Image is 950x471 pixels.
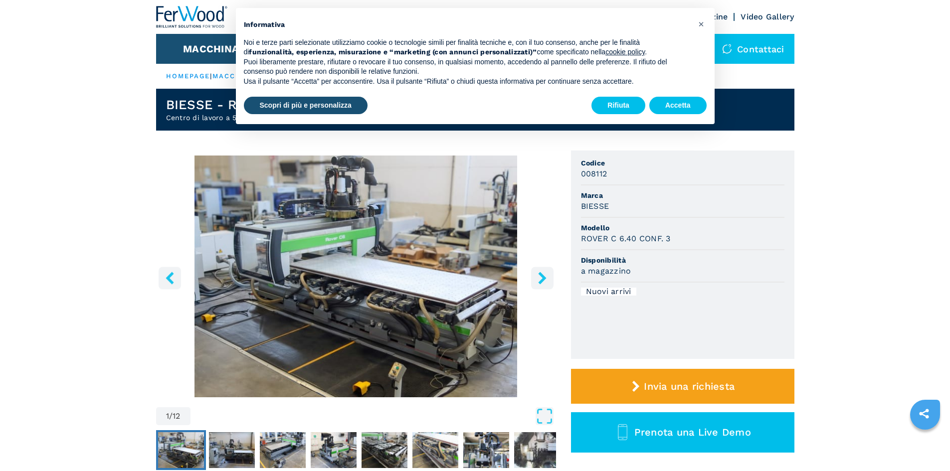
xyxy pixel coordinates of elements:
[722,44,732,54] img: Contattaci
[514,432,560,468] img: 38e90ef9c943dbd30fe5f4f6a34cd6fe
[166,97,372,113] h1: BIESSE - ROVER C 6.40 CONF. 3
[412,432,458,468] img: acc9fdce3f97cfac7115ff071b2aabb9
[581,288,636,296] div: Nuovi arrivi
[244,77,691,87] p: Usa il pulsante “Accetta” per acconsentire. Usa il pulsante “Rifiuta” o chiudi questa informativa...
[210,72,212,80] span: |
[605,48,645,56] a: cookie policy
[698,18,704,30] span: ×
[159,267,181,289] button: left-button
[169,412,173,420] span: /
[183,43,249,55] button: Macchinari
[649,97,707,115] button: Accetta
[908,426,943,464] iframe: Chat
[193,407,554,425] button: Open Fullscreen
[156,156,556,397] div: Go to Slide 1
[694,16,710,32] button: Chiudi questa informativa
[461,430,511,470] button: Go to Slide 7
[260,432,306,468] img: 8690deea664ad94c5e6ea87cc801b5ac
[156,430,556,470] nav: Thumbnail Navigation
[644,380,735,392] span: Invia una richiesta
[311,432,357,468] img: 59301c8a9893ad6b595e76ce157757b2
[244,97,368,115] button: Scopri di più e personalizza
[212,72,265,80] a: macchinari
[360,430,409,470] button: Go to Slide 5
[244,38,691,57] p: Noi e terze parti selezionate utilizziamo cookie o tecnologie simili per finalità tecniche e, con...
[249,48,537,56] strong: funzionalità, esperienza, misurazione e “marketing (con annunci personalizzati)”
[207,430,257,470] button: Go to Slide 2
[512,430,562,470] button: Go to Slide 8
[244,57,691,77] p: Puoi liberamente prestare, rifiutare o revocare il tuo consenso, in qualsiasi momento, accedendo ...
[571,412,794,453] button: Prenota una Live Demo
[581,158,784,168] span: Codice
[173,412,181,420] span: 12
[581,233,671,244] h3: ROVER C 6.40 CONF. 3
[581,265,631,277] h3: a magazzino
[156,430,206,470] button: Go to Slide 1
[166,412,169,420] span: 1
[591,97,645,115] button: Rifiuta
[912,401,937,426] a: sharethis
[158,432,204,468] img: 3c9073951516532d654371b55c5ff30d
[166,113,372,123] h2: Centro di lavoro a 5 assi
[209,432,255,468] img: 121dab01e94202a00efc5bef5811e025
[581,223,784,233] span: Modello
[581,255,784,265] span: Disponibilità
[309,430,359,470] button: Go to Slide 4
[463,432,509,468] img: 04a15ee8541046f8d77afa9778bd4378
[581,168,607,179] h3: 008112
[741,12,794,21] a: Video Gallery
[410,430,460,470] button: Go to Slide 6
[531,267,554,289] button: right-button
[571,369,794,404] button: Invia una richiesta
[258,430,308,470] button: Go to Slide 3
[166,72,210,80] a: HOMEPAGE
[581,190,784,200] span: Marca
[362,432,407,468] img: da0845342193a68bb31cf8ba158b78a8
[156,156,556,397] img: Centro di lavoro a 5 assi BIESSE ROVER C 6.40 CONF. 3
[712,34,794,64] div: Contattaci
[156,6,228,28] img: Ferwood
[581,200,609,212] h3: BIESSE
[244,20,691,30] h2: Informativa
[634,426,751,438] span: Prenota una Live Demo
